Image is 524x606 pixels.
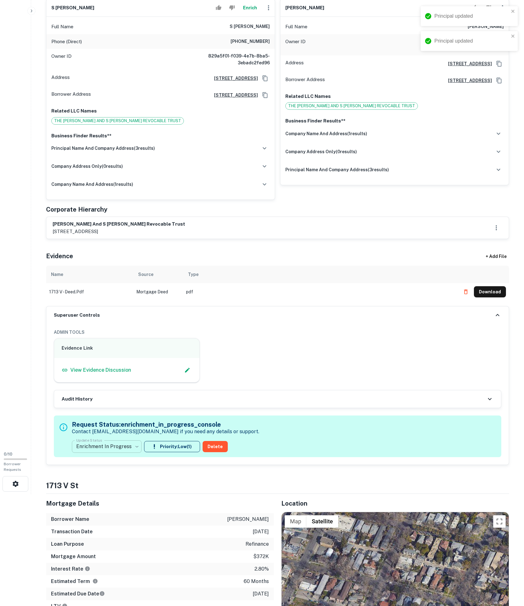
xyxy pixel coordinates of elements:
th: Name [46,266,133,283]
button: Copy Address [494,76,504,85]
button: close [511,34,515,39]
h5: Location [281,499,509,508]
a: [STREET_ADDRESS] [443,60,492,67]
p: Related LLC Names [285,93,504,100]
p: Address [285,59,304,68]
button: Copy Address [260,74,270,83]
h6: [PERSON_NAME] and s [PERSON_NAME] revocable trust [53,221,185,228]
div: scrollable content [46,266,509,306]
h6: company address only ( 0 results) [51,163,123,170]
th: Source [133,266,183,283]
button: Enrich [240,2,260,14]
p: refinance [246,540,269,548]
p: [STREET_ADDRESS] [53,228,185,235]
h6: company name and address ( 1 results) [51,181,133,188]
td: pdf [183,283,457,301]
h6: s [PERSON_NAME] [51,4,94,11]
p: [DATE] [253,590,269,598]
button: Accept [213,2,224,14]
div: + Add File [474,251,518,262]
div: Type [188,271,199,278]
h6: 829a5f01-f039-4e7b-8ba5-3ebadc2fed96 [195,53,270,66]
p: Related LLC Names [51,107,270,115]
h6: company address only ( 0 results) [285,148,357,155]
button: Copy Address [494,59,504,68]
svg: The interest rates displayed on the website are for informational purposes only and may be report... [85,566,90,572]
p: Owner ID [285,38,306,52]
h6: Superuser Controls [54,312,100,319]
div: Source [138,271,153,278]
a: [STREET_ADDRESS] [209,92,258,99]
h6: principal name and company address ( 3 results) [51,145,155,152]
div: Principal updated [434,37,509,45]
p: Business Finder Results** [285,117,504,125]
h6: Borrower Name [51,516,89,523]
iframe: Chat Widget [493,556,524,586]
button: Copy Address [260,90,270,100]
h6: Loan Purpose [51,540,84,548]
span: THE [PERSON_NAME] AND S [PERSON_NAME] REVOCABLE TRUST [52,118,184,124]
button: Delete file [460,287,471,297]
h6: company name and address ( 1 results) [285,130,367,137]
h6: Transaction Date [51,528,93,535]
h6: Interest Rate [51,565,90,573]
h6: s [PERSON_NAME] [230,23,270,30]
span: THE [PERSON_NAME] AND S [PERSON_NAME] REVOCABLE TRUST [286,103,418,109]
h6: Estimated Due Date [51,590,105,598]
p: Owner ID [51,53,72,66]
button: close [511,9,515,15]
button: Toggle fullscreen view [493,515,506,528]
p: 60 months [244,578,269,585]
p: [PERSON_NAME] [227,516,269,523]
h4: 1713 v st [46,480,509,491]
a: View Evidence Discussion [62,366,131,374]
p: Borrower Address [285,76,325,85]
button: Reject [483,2,494,14]
h6: [PERSON_NAME] [285,4,324,11]
svg: Term is based on a standard schedule for this type of loan. [92,578,98,584]
th: Type [183,266,457,283]
p: Borrower Address [51,90,91,100]
h6: Mortgage Amount [51,553,96,560]
p: Full Name [51,23,73,30]
h6: Estimated Term [51,578,98,585]
h5: Corporate Hierarchy [46,205,107,214]
p: 2.80% [255,565,269,573]
a: [STREET_ADDRESS] [209,75,258,82]
h6: [PHONE_NUMBER] [231,38,270,45]
p: Phone (Direct) [51,38,82,45]
h5: Request Status: enrichment_in_progress_console [72,420,259,429]
h6: principal name and company address ( 3 results) [285,166,389,173]
button: Reject [227,2,237,14]
p: View Evidence Discussion [70,366,131,374]
a: [STREET_ADDRESS] [443,77,492,84]
h6: ADMIN TOOLS [54,329,501,336]
p: Business Finder Results** [51,132,270,140]
p: [DATE] [253,528,269,535]
button: Delete [203,441,228,452]
h6: Evidence Link [62,345,192,352]
p: Contact [EMAIL_ADDRESS][DOMAIN_NAME] if you need any details or support. [72,428,259,435]
button: Priority:Low(1) [144,441,200,452]
h5: Mortgage Details [46,499,274,508]
button: Edit Slack Link [183,365,192,375]
div: Name [51,271,63,278]
div: Enrichment In Progress [72,438,142,455]
span: 0 / 10 [4,452,12,457]
button: Accept [470,2,480,14]
button: Show satellite imagery [306,515,338,528]
button: Download [474,286,506,297]
label: Update Status [76,438,102,443]
p: Full Name [285,23,307,30]
td: Mortgage Deed [133,283,183,301]
span: Borrower Requests [4,462,21,472]
p: Address [51,74,70,83]
p: $372k [253,553,269,560]
svg: Estimate is based on a standard schedule for this type of loan. [99,591,105,596]
button: Show street map [285,515,306,528]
